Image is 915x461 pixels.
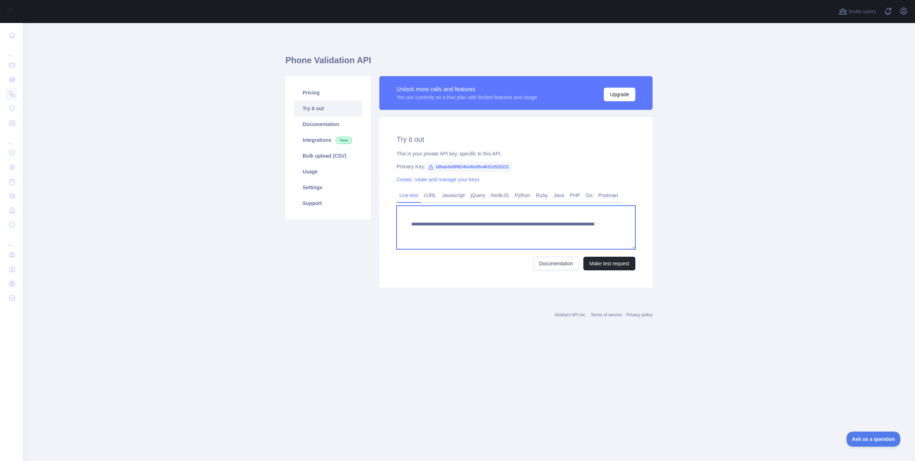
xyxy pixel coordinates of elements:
a: Go [583,190,596,201]
a: Create, rotate and manage your keys [397,177,479,182]
a: Terms of service [591,312,622,317]
button: Invite users [837,6,878,17]
a: Integrations New [294,132,362,148]
a: NodeJS [488,190,512,201]
a: Java [551,190,567,201]
a: Ruby [533,190,551,201]
span: Invite users [849,8,876,16]
a: PHP [567,190,583,201]
a: Javascript [439,190,468,201]
a: cURL [421,190,439,201]
div: ... [6,43,17,57]
a: Usage [294,164,362,180]
span: 189ab5d8ff8240e9bdffe4632d525221 [425,162,512,172]
div: ... [6,233,17,247]
span: New [336,137,352,144]
a: Python [512,190,533,201]
div: Primary Key: [397,163,635,170]
a: Pricing [294,85,362,101]
iframe: Toggle Customer Support [847,432,901,447]
div: This is your private API key, specific to this API. [397,150,635,157]
div: ... [6,131,17,145]
a: Bulk upload (CSV) [294,148,362,164]
a: Privacy policy [626,312,653,317]
a: Abstract API Inc. [555,312,587,317]
div: Unlock more calls and features [397,85,537,94]
a: Try it out [294,101,362,116]
a: Documentation [533,257,579,270]
div: You are currently on a free plan with limited features and usage [397,94,537,101]
a: Live test [397,190,421,201]
a: Settings [294,180,362,195]
a: Postman [596,190,621,201]
h1: Phone Validation API [285,55,653,72]
a: Documentation [294,116,362,132]
button: Make test request [583,257,635,270]
button: Upgrade [604,88,635,101]
a: jQuery [468,190,488,201]
a: Support [294,195,362,211]
h2: Try it out [397,134,635,144]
